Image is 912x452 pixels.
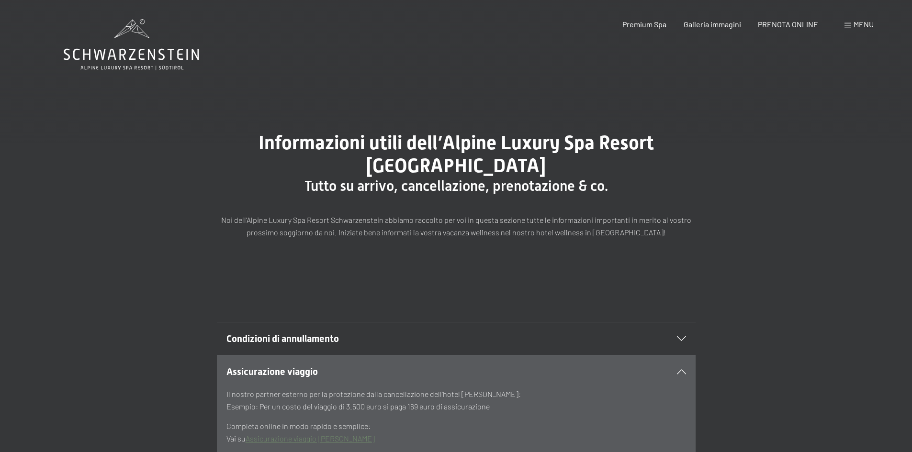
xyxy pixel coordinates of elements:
[226,333,339,344] span: Condizioni di annullamento
[226,420,686,444] p: Completa online in modo rapido e semplice: Vai su
[226,366,318,377] span: Assicurazione viaggio
[622,20,666,29] a: Premium Spa
[246,434,375,443] a: Assicurazione viaggio [PERSON_NAME]
[684,20,741,29] a: Galleria immagini
[304,177,608,194] span: Tutto su arrivo, cancellazione, prenotazione & co.
[226,388,686,412] p: Il nostro partner esterno per la protezione dalla cancellazione dell'hotel [PERSON_NAME]: Esempio...
[854,20,874,29] span: Menu
[259,132,654,177] span: Informazioni utili dell’Alpine Luxury Spa Resort [GEOGRAPHIC_DATA]
[758,20,818,29] a: PRENOTA ONLINE
[217,214,696,238] p: Noi dell’Alpine Luxury Spa Resort Schwarzenstein abbiamo raccolto per voi in questa sezione tutte...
